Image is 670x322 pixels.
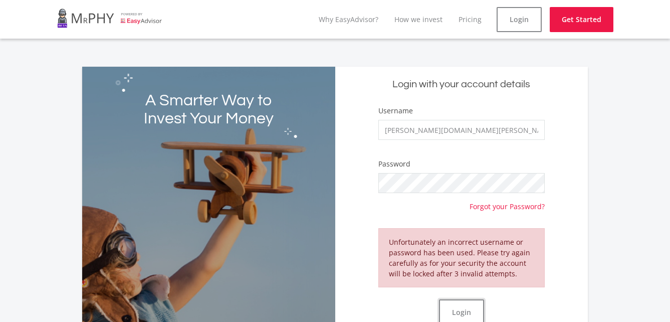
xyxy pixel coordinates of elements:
[550,7,613,32] a: Get Started
[378,106,413,116] label: Username
[378,228,545,287] div: Unfortunately an incorrect username or password has been used. Please try again carefully as for ...
[459,15,482,24] a: Pricing
[133,92,285,128] h2: A Smarter Way to Invest Your Money
[394,15,442,24] a: How we invest
[343,78,581,91] h5: Login with your account details
[378,159,410,169] label: Password
[497,7,542,32] a: Login
[470,193,545,212] a: Forgot your Password?
[319,15,378,24] a: Why EasyAdvisor?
